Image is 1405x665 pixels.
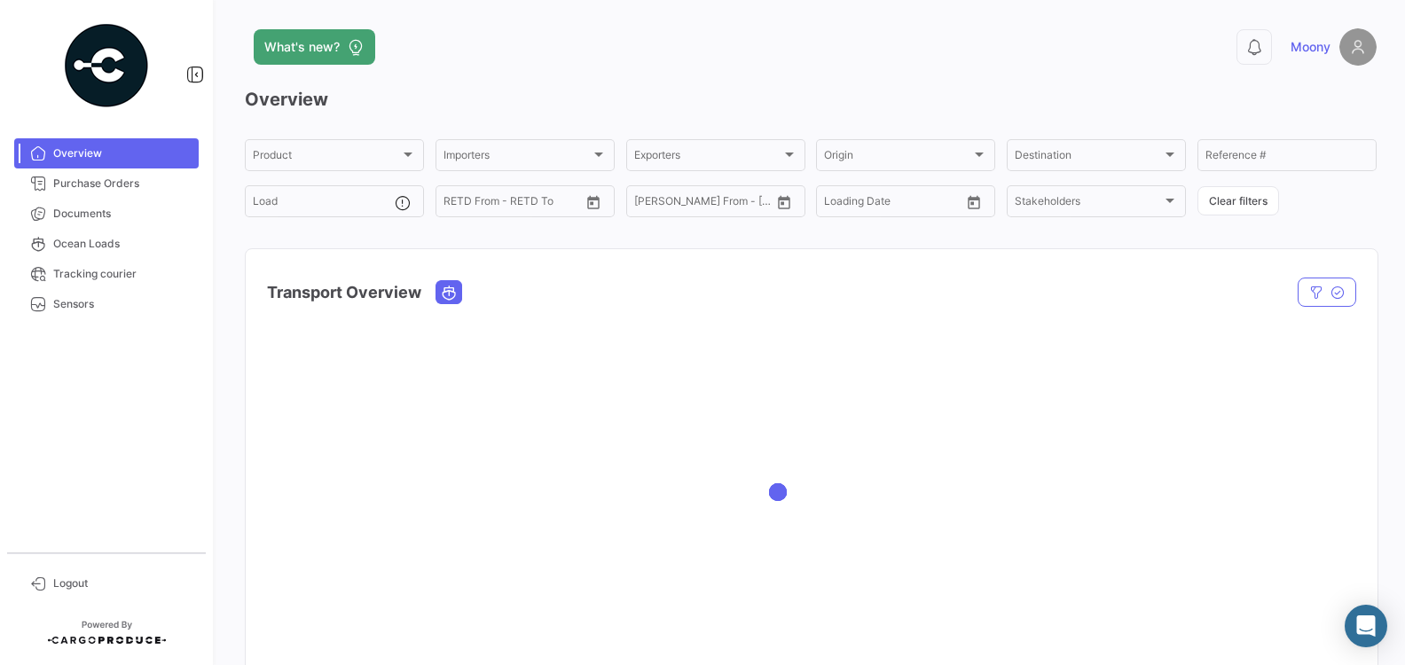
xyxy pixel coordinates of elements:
[53,236,192,252] span: Ocean Loads
[961,189,987,215] button: Open calendar
[1015,152,1162,164] span: Destination
[634,152,781,164] span: Exporters
[14,168,199,199] a: Purchase Orders
[580,189,607,215] button: Open calendar
[53,296,192,312] span: Sensors
[771,189,797,215] button: Open calendar
[267,280,421,305] h4: Transport Overview
[53,206,192,222] span: Documents
[634,198,659,210] input: From
[436,281,461,303] button: Ocean
[14,229,199,259] a: Ocean Loads
[53,145,192,161] span: Overview
[245,87,1377,112] h3: Overview
[1291,38,1330,56] span: Moony
[53,176,192,192] span: Purchase Orders
[1345,605,1387,647] div: Abrir Intercom Messenger
[1015,198,1162,210] span: Stakeholders
[62,21,151,110] img: powered-by.png
[53,266,192,282] span: Tracking courier
[1339,28,1377,66] img: placeholder-user.png
[481,198,546,210] input: To
[824,198,849,210] input: From
[253,152,400,164] span: Product
[443,198,468,210] input: From
[53,575,192,591] span: Logout
[861,198,926,210] input: To
[824,152,971,164] span: Origin
[14,199,199,229] a: Documents
[443,152,591,164] span: Importers
[264,38,340,56] span: What's new?
[14,138,199,168] a: Overview
[14,289,199,319] a: Sensors
[254,29,375,65] button: What's new?
[14,259,199,289] a: Tracking courier
[1197,186,1279,215] button: Clear filters
[671,198,736,210] input: To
